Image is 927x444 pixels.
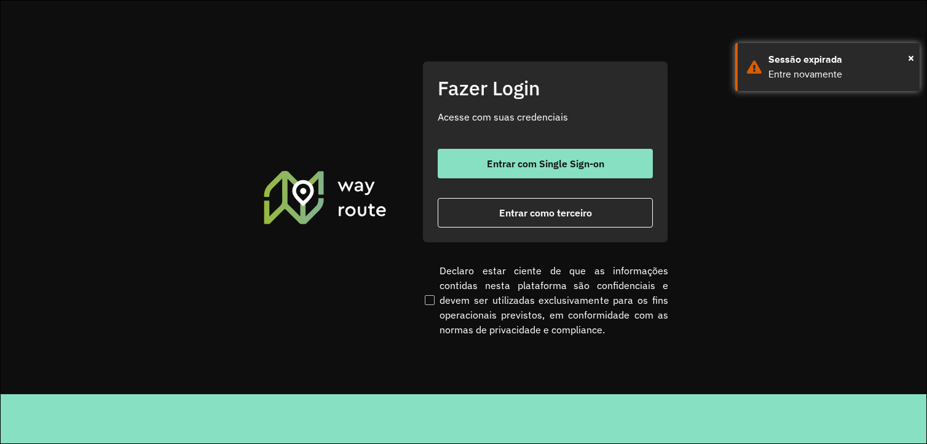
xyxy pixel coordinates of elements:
[438,109,653,124] p: Acesse com suas credenciais
[768,52,910,67] div: Sessão expirada
[422,263,668,337] label: Declaro estar ciente de que as informações contidas nesta plataforma são confidenciais e devem se...
[499,208,592,218] span: Entrar como terceiro
[438,76,653,100] h2: Fazer Login
[768,67,910,82] div: Entre novamente
[438,149,653,178] button: button
[908,49,914,67] button: Close
[262,169,389,226] img: Roteirizador AmbevTech
[438,198,653,228] button: button
[908,49,914,67] span: ×
[487,159,604,168] span: Entrar com Single Sign-on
